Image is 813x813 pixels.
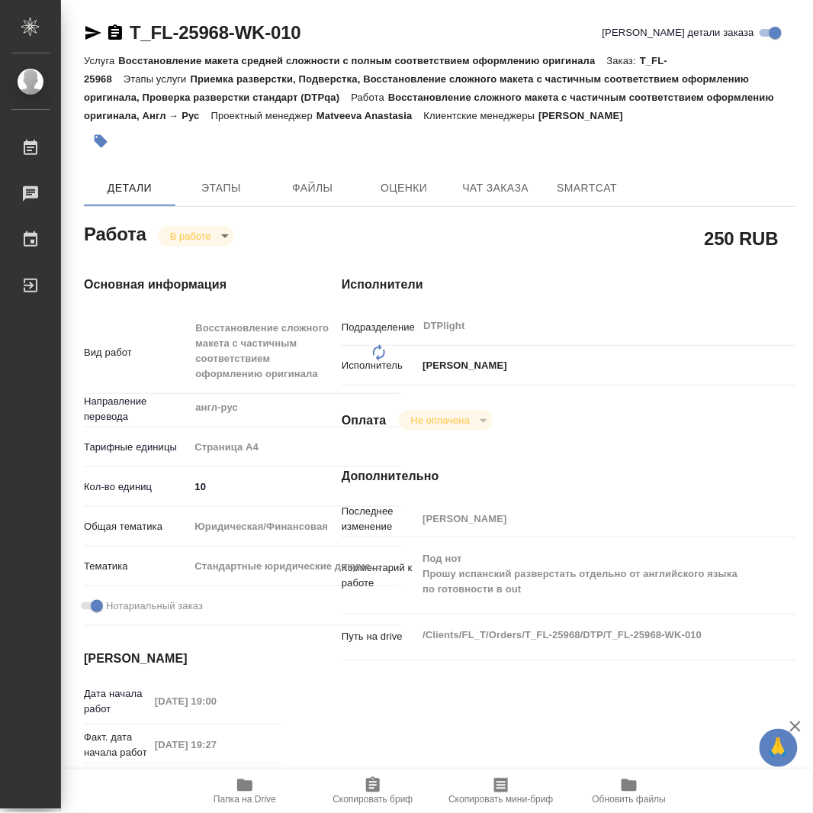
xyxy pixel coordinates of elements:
[333,795,413,805] span: Скопировать бриф
[158,226,234,247] div: В работе
[189,434,400,460] div: Страница А4
[406,414,474,427] button: Не оплачена
[185,179,258,198] span: Этапы
[165,230,216,243] button: В работе
[84,219,146,247] h2: Работа
[437,770,565,813] button: Скопировать мини-бриф
[181,770,309,813] button: Папка на Drive
[149,691,281,713] input: Пустое поле
[84,731,149,761] p: Факт. дата начала работ
[84,124,117,158] button: Добавить тэг
[417,358,507,373] p: [PERSON_NAME]
[603,25,754,40] span: [PERSON_NAME] детали заказа
[342,630,417,645] p: Путь на drive
[342,504,417,534] p: Последнее изменение
[342,320,417,335] p: Подразделение
[417,623,758,649] textarea: /Clients/FL_T/Orders/T_FL-25968/DTP/T_FL-25968-WK-010
[351,92,388,103] p: Работа
[459,179,532,198] span: Чат заказа
[342,358,417,373] p: Исполнитель
[84,559,189,574] p: Тематика
[106,598,203,614] span: Нотариальный заказ
[593,795,667,805] span: Обновить файлы
[309,770,437,813] button: Скопировать бриф
[342,276,796,294] h4: Исполнители
[93,179,166,198] span: Детали
[189,553,400,579] div: Стандартные юридические документы, договоры, уставы
[84,519,189,534] p: Общая тематика
[276,179,349,198] span: Файлы
[189,514,400,540] div: Юридическая/Финансовая
[211,110,317,121] p: Проектный менеджер
[342,467,796,486] h4: Дополнительно
[84,24,102,42] button: Скопировать ссылку для ЯМессенджера
[399,410,493,431] div: В работе
[368,179,441,198] span: Оценки
[448,795,553,805] span: Скопировать мини-бриф
[538,110,635,121] p: [PERSON_NAME]
[130,22,301,43] a: T_FL-25968-WK-010
[84,73,750,103] p: Приемка разверстки, Подверстка, Восстановление сложного макета с частичным соответствием оформлен...
[705,225,779,251] h2: 250 RUB
[84,345,189,360] p: Вид работ
[106,24,124,42] button: Скопировать ссылку
[84,440,189,455] p: Тарифные единицы
[84,55,118,66] p: Услуга
[214,795,276,805] span: Папка на Drive
[424,110,539,121] p: Клиентские менеджеры
[417,546,758,602] textarea: Под нот Прошу испанский разверстать отдельно от английского языка по готовности в out
[84,650,281,669] h4: [PERSON_NAME]
[189,476,400,498] input: ✎ Введи что-нибудь
[124,73,191,85] p: Этапы услуги
[565,770,693,813] button: Обновить файлы
[760,729,798,767] button: 🙏
[84,394,189,424] p: Направление перевода
[317,110,424,121] p: Matveeva Anastasia
[607,55,640,66] p: Заказ:
[84,276,281,294] h4: Основная информация
[766,732,792,764] span: 🙏
[118,55,606,66] p: Восстановление макета средней сложности с полным соответствием оформлению оригинала
[149,734,281,757] input: Пустое поле
[417,508,758,530] input: Пустое поле
[84,687,149,718] p: Дата начала работ
[84,479,189,495] p: Кол-во единиц
[84,92,774,121] p: Восстановление сложного макета с частичным соответствием оформлению оригинала, Англ → Рус
[551,179,624,198] span: SmartCat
